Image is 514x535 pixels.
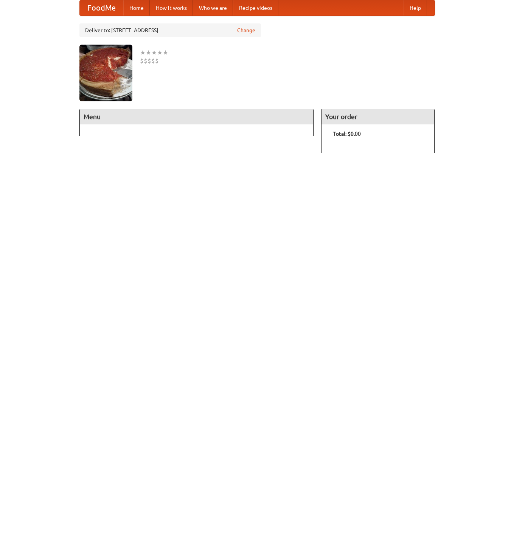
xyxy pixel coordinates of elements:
li: $ [144,57,148,65]
a: Help [404,0,427,16]
a: FoodMe [80,0,123,16]
a: Home [123,0,150,16]
img: angular.jpg [79,45,132,101]
a: Recipe videos [233,0,278,16]
li: $ [140,57,144,65]
h4: Menu [80,109,314,124]
a: Who we are [193,0,233,16]
b: Total: $0.00 [333,131,361,137]
li: $ [155,57,159,65]
li: ★ [163,48,168,57]
li: $ [151,57,155,65]
div: Deliver to: [STREET_ADDRESS] [79,23,261,37]
li: ★ [151,48,157,57]
a: How it works [150,0,193,16]
li: ★ [140,48,146,57]
li: $ [148,57,151,65]
a: Change [237,26,255,34]
li: ★ [146,48,151,57]
li: ★ [157,48,163,57]
h4: Your order [321,109,434,124]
